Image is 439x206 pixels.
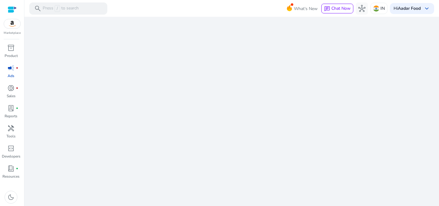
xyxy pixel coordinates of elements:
[16,87,18,89] span: fiber_manual_record
[331,5,351,11] span: Chat Now
[5,113,17,119] p: Reports
[7,105,15,112] span: lab_profile
[5,53,18,59] p: Product
[7,84,15,92] span: donut_small
[6,133,16,139] p: Tools
[16,107,18,109] span: fiber_manual_record
[7,165,15,172] span: book_4
[294,3,318,14] span: What's New
[7,93,16,99] p: Sales
[7,194,15,201] span: dark_mode
[2,154,20,159] p: Developers
[7,145,15,152] span: code_blocks
[34,5,41,12] span: search
[398,5,421,11] b: Aadar Food
[373,5,379,12] img: in.svg
[394,6,421,11] p: Hi
[16,67,18,69] span: fiber_manual_record
[356,2,368,15] button: hub
[380,3,385,14] p: IN
[423,5,430,12] span: keyboard_arrow_down
[55,5,60,12] span: /
[4,19,20,28] img: amazon.svg
[8,73,14,79] p: Ads
[4,31,21,35] p: Marketplace
[324,6,330,12] span: chat
[358,5,366,12] span: hub
[7,44,15,51] span: inventory_2
[43,5,79,12] p: Press to search
[16,167,18,170] span: fiber_manual_record
[321,4,353,13] button: chatChat Now
[2,174,20,179] p: Resources
[7,64,15,72] span: campaign
[7,125,15,132] span: handyman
